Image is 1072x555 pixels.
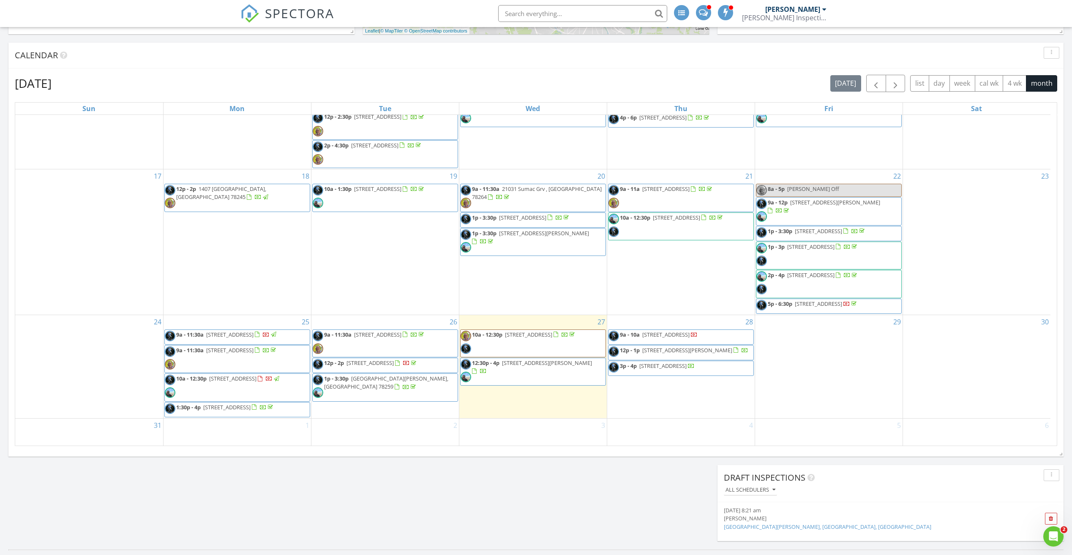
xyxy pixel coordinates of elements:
[608,198,619,208] img: kanakprofile_image0.jpg
[240,4,259,23] img: The Best Home Inspection Software - Spectora
[1061,526,1067,533] span: 2
[460,329,606,357] a: 10a - 12:30p [STREET_ADDRESS]
[377,103,393,114] a: Tuesday
[176,346,204,354] span: 9a - 11:30a
[726,487,775,493] div: All schedulers
[903,315,1050,418] td: Go to August 30, 2025
[176,185,266,201] span: 1407 [GEOGRAPHIC_DATA], [GEOGRAPHIC_DATA] 78245
[460,358,606,386] a: 12:30p - 4p [STREET_ADDRESS][PERSON_NAME]
[15,75,52,92] h2: [DATE]
[620,214,650,221] span: 10a - 12:30p
[620,362,637,370] span: 3p - 4p
[608,226,619,237] img: circl_pic.jpeg
[607,418,755,446] td: Go to September 4, 2025
[608,112,754,128] a: 4p - 6p [STREET_ADDRESS]
[787,271,835,279] span: [STREET_ADDRESS]
[768,199,880,214] a: 9a - 12p [STREET_ADDRESS][PERSON_NAME]
[620,185,640,193] span: 9a - 11a
[642,346,732,354] span: [STREET_ADDRESS][PERSON_NAME]
[304,419,311,432] a: Go to September 1, 2025
[1026,75,1057,92] button: month
[472,229,589,245] a: 1p - 3:30p [STREET_ADDRESS][PERSON_NAME]
[756,284,767,294] img: circl_pic.jpeg
[461,113,471,123] img: 20231220_142457.jpg
[81,103,97,114] a: Sunday
[165,359,175,370] img: kanakprofile_image0.jpg
[164,329,310,345] a: 9a - 11:30a [STREET_ADDRESS]
[1039,169,1050,183] a: Go to August 23, 2025
[607,315,755,418] td: Go to August 28, 2025
[498,5,667,22] input: Search everything...
[756,113,767,123] img: 20231220_142457.jpg
[313,359,323,370] img: circl_pic.jpeg
[756,227,767,238] img: circl_pic.jpeg
[312,112,458,139] a: 12p - 2:30p [STREET_ADDRESS]
[176,375,281,382] a: 10a - 12:30p [STREET_ADDRESS]
[354,331,401,338] span: [STREET_ADDRESS]
[472,359,592,375] a: 12:30p - 4p [STREET_ADDRESS][PERSON_NAME]
[15,315,163,418] td: Go to August 24, 2025
[765,5,820,14] div: [PERSON_NAME]
[165,387,175,398] img: 20231220_142457.jpg
[903,169,1050,315] td: Go to August 23, 2025
[472,331,502,338] span: 10a - 12:30p
[472,185,499,193] span: 9a - 11:30a
[461,214,471,224] img: circl_pic.jpeg
[313,198,323,208] img: 20231220_142457.jpg
[756,211,767,222] img: 20231220_142457.jpg
[755,418,903,446] td: Go to September 5, 2025
[472,214,496,221] span: 1p - 3:30p
[324,375,349,382] span: 1p - 3:30p
[164,373,310,401] a: 10a - 12:30p [STREET_ADDRESS]
[472,359,499,367] span: 12:30p - 4p
[313,126,323,136] img: kanakprofile_image0.jpg
[460,228,606,256] a: 1p - 3:30p [STREET_ADDRESS][PERSON_NAME]
[240,11,334,29] a: SPECTORA
[642,331,690,338] span: [STREET_ADDRESS]
[642,185,690,193] span: [STREET_ADDRESS]
[620,362,695,370] a: 3p - 4p [STREET_ADDRESS]
[461,343,471,354] img: circl_pic.jpeg
[499,214,546,221] span: [STREET_ADDRESS]
[724,472,805,483] span: Draft Inspections
[448,169,459,183] a: Go to August 19, 2025
[620,346,640,354] span: 12p - 1p
[163,169,311,315] td: Go to August 18, 2025
[365,28,379,33] a: Leaflet
[790,199,880,206] span: [STREET_ADDRESS][PERSON_NAME]
[620,346,748,354] a: 12p - 1p [STREET_ADDRESS][PERSON_NAME]
[313,185,323,196] img: circl_pic.jpeg
[608,331,619,341] img: circl_pic.jpeg
[324,359,418,367] a: 12p - 2p [STREET_ADDRESS]
[313,375,323,385] img: circl_pic.jpeg
[768,271,859,279] a: 2p - 4p [STREET_ADDRESS]
[313,331,323,341] img: circl_pic.jpeg
[639,362,687,370] span: [STREET_ADDRESS]
[311,315,459,418] td: Go to August 26, 2025
[324,375,448,390] a: 1p - 3:30p [GEOGRAPHIC_DATA][PERSON_NAME], [GEOGRAPHIC_DATA] 78259
[903,418,1050,446] td: Go to September 6, 2025
[756,271,767,282] img: 20231220_142457.jpg
[460,184,606,212] a: 9a - 11:30a 21031 Sumac Grv , [GEOGRAPHIC_DATA] 78264
[459,315,607,418] td: Go to August 27, 2025
[787,243,835,250] span: [STREET_ADDRESS]
[324,141,423,149] a: 2p - 4:30p [STREET_ADDRESS]
[324,331,352,338] span: 9a - 11:30a
[929,75,950,92] button: day
[165,403,175,414] img: circl_pic.jpeg
[768,243,785,250] span: 1p - 3p
[502,359,592,367] span: [STREET_ADDRESS][PERSON_NAME]
[461,331,471,341] img: kanakprofile_image0.jpg
[744,315,755,329] a: Go to August 28, 2025
[756,197,902,225] a: 9a - 12p [STREET_ADDRESS][PERSON_NAME]
[363,27,469,35] div: |
[324,185,426,193] a: 10a - 1:30p [STREET_ADDRESS]
[756,270,902,298] a: 2p - 4p [STREET_ADDRESS]
[724,484,777,496] button: All schedulers
[459,169,607,315] td: Go to August 20, 2025
[15,418,163,446] td: Go to August 31, 2025
[742,14,827,22] div: Bain Inspection Service LLC
[176,331,204,338] span: 9a - 11:30a
[461,372,471,382] img: 20231220_142457.jpg
[756,199,767,209] img: circl_pic.jpeg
